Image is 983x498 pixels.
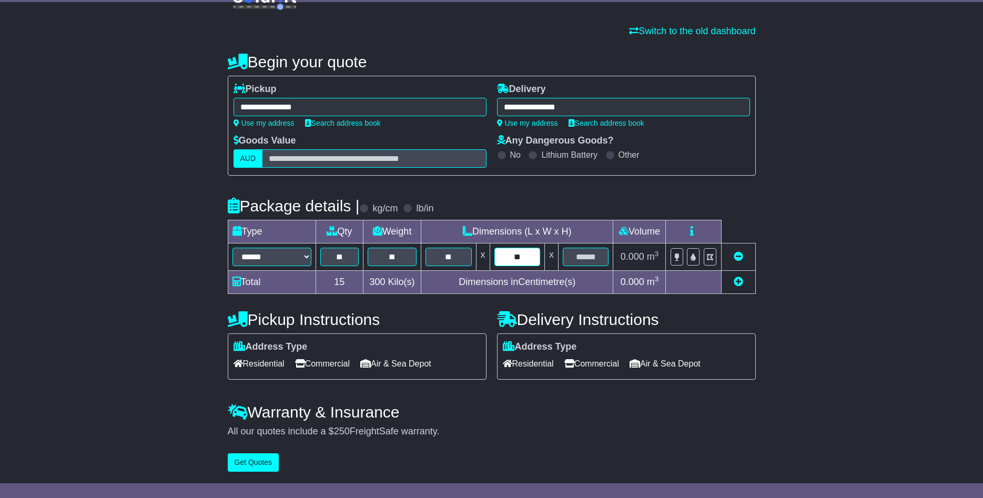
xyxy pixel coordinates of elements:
h4: Begin your quote [228,53,756,70]
label: Other [619,150,640,160]
div: All our quotes include a $ FreightSafe warranty. [228,426,756,438]
a: Use my address [234,119,295,127]
td: Dimensions in Centimetre(s) [421,271,613,294]
label: Lithium Battery [541,150,597,160]
a: Remove this item [734,251,743,262]
td: Dimensions (L x W x H) [421,220,613,243]
td: Weight [363,220,421,243]
h4: Delivery Instructions [497,311,756,328]
label: Goods Value [234,135,296,147]
button: Get Quotes [228,453,279,472]
label: Address Type [503,341,577,353]
a: Search address book [569,119,644,127]
a: Search address book [305,119,381,127]
span: 0.000 [621,277,644,287]
a: Switch to the old dashboard [629,26,755,36]
a: Add new item [734,277,743,287]
span: Air & Sea Depot [630,355,701,372]
h4: Package details | [228,197,360,215]
label: lb/in [416,203,433,215]
td: 15 [316,271,363,294]
label: AUD [234,149,263,168]
td: Kilo(s) [363,271,421,294]
td: Qty [316,220,363,243]
span: 250 [334,426,350,436]
span: m [647,277,659,287]
span: Residential [503,355,554,372]
sup: 3 [655,275,659,283]
td: x [476,243,490,271]
span: 300 [370,277,386,287]
td: x [544,243,558,271]
label: Any Dangerous Goods? [497,135,614,147]
span: Air & Sea Depot [360,355,431,372]
span: Residential [234,355,285,372]
h4: Pickup Instructions [228,311,487,328]
label: Address Type [234,341,308,353]
td: Volume [613,220,666,243]
label: kg/cm [372,203,398,215]
label: Delivery [497,84,546,95]
span: Commercial [295,355,350,372]
td: Type [228,220,316,243]
sup: 3 [655,250,659,258]
label: Pickup [234,84,277,95]
span: 0.000 [621,251,644,262]
label: No [510,150,521,160]
span: Commercial [564,355,619,372]
h4: Warranty & Insurance [228,403,756,421]
a: Use my address [497,119,558,127]
span: m [647,251,659,262]
td: Total [228,271,316,294]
